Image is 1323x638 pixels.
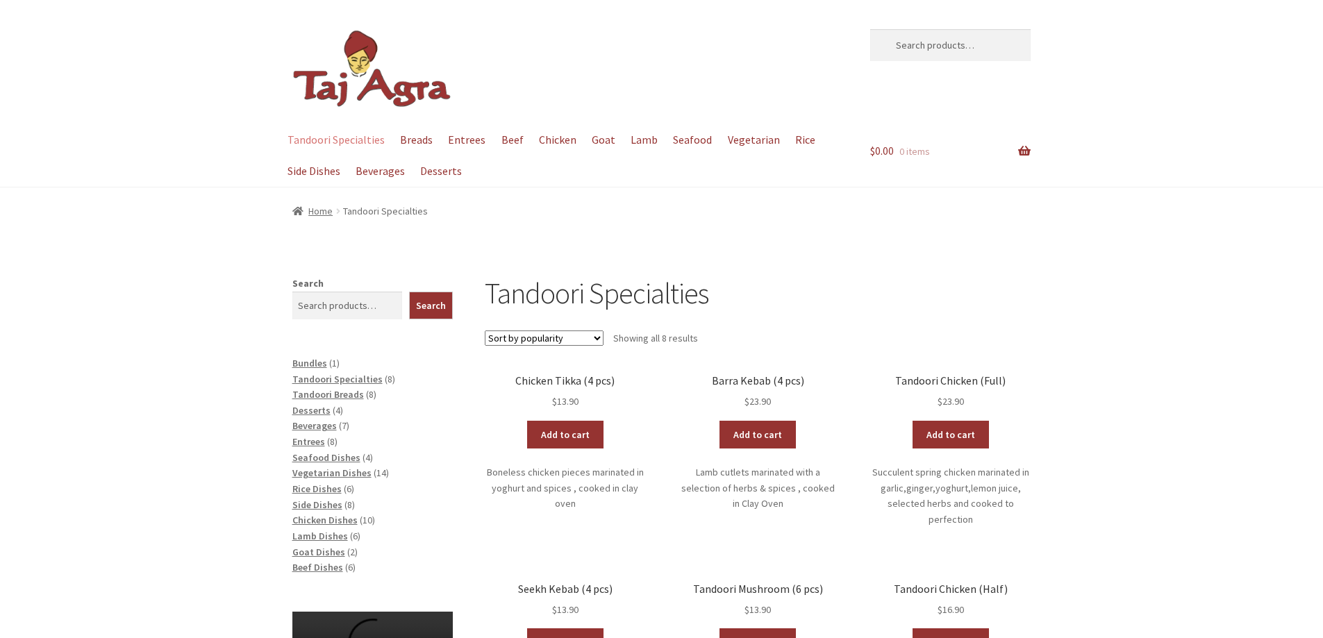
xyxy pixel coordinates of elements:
a: Seafood [667,124,719,156]
span: 6 [348,561,353,573]
a: Tandoori Specialties [292,373,383,385]
span: $ [938,395,942,408]
a: Barra Kebab (4 pcs) $23.90 [678,374,838,410]
span: 2 [350,546,355,558]
nav: Primary Navigation [292,124,838,187]
a: Chicken Dishes [292,514,358,526]
h2: Tandoori Chicken (Full) [870,374,1031,387]
span: 8 [388,373,392,385]
span: 8 [347,498,352,511]
a: Chicken [532,124,583,156]
h2: Tandoori Chicken (Half) [870,582,1031,596]
h2: Tandoori Mushroom (6 pcs) [678,582,838,596]
span: 4 [335,404,340,417]
input: Search products… [870,29,1031,61]
a: Beverages [349,156,412,187]
a: Seekh Kebab (4 pcs) $13.90 [485,582,645,618]
h2: Seekh Kebab (4 pcs) [485,582,645,596]
span: $ [552,603,557,616]
input: Search products… [292,292,403,319]
a: $0.00 0 items [870,124,1031,178]
h1: Tandoori Specialties [485,276,1031,311]
select: Shop order [485,330,604,346]
a: Breads [394,124,440,156]
img: Dickson | Taj Agra Indian Restaurant [292,29,452,109]
p: Showing all 8 results [613,327,698,349]
span: $ [938,603,942,616]
span: / [333,203,343,219]
span: 14 [376,467,386,479]
span: 8 [330,435,335,448]
span: 8 [369,388,374,401]
a: Lamb [624,124,665,156]
nav: breadcrumbs [292,203,1031,219]
a: Entrees [442,124,492,156]
a: Add to cart: “Chicken Tikka (4 pcs)” [527,421,604,448]
span: $ [744,603,749,616]
a: Add to cart: “Barra Kebab (4 pcs)” [719,421,796,448]
span: 6 [347,482,351,495]
span: 10 [363,514,372,526]
a: Lamb Dishes [292,530,348,542]
a: Desserts [414,156,469,187]
a: Side Dishes [292,498,342,511]
p: Succulent spring chicken marinated in garlic,ginger,yoghurt,lemon juice, selected herbs and cooke... [870,464,1031,528]
bdi: 13.90 [552,603,579,616]
a: Tandoori Chicken (Full) $23.90 [870,374,1031,410]
span: 0 items [899,145,930,158]
a: Entrees [292,435,325,448]
p: Boneless chicken pieces marinated in yoghurt and spices , cooked in clay oven [485,464,645,512]
p: Lamb cutlets marinated with a selection of herbs & spices , cooked in Clay Oven [678,464,838,512]
a: Tandoori Specialties [281,124,392,156]
bdi: 23.90 [938,395,964,408]
span: 0.00 [870,144,894,158]
span: 1 [332,357,337,369]
a: Vegetarian [721,124,786,156]
a: Vegetarian Dishes [292,467,372,479]
a: Beverages [292,419,337,432]
bdi: 13.90 [552,395,579,408]
span: 6 [353,530,358,542]
h2: Chicken Tikka (4 pcs) [485,374,645,387]
a: Tandoori Chicken (Half) $16.90 [870,582,1031,618]
span: 4 [365,451,370,464]
a: Goat Dishes [292,546,345,558]
span: $ [870,144,875,158]
button: Search [409,292,453,319]
span: 7 [342,419,347,432]
a: Beef [494,124,530,156]
a: Chicken Tikka (4 pcs) $13.90 [485,374,645,410]
label: Search [292,277,324,289]
a: Side Dishes [281,156,347,187]
span: $ [744,395,749,408]
a: Tandoori Breads [292,388,364,401]
a: Home [292,205,333,217]
bdi: 13.90 [744,603,771,616]
a: Bundles [292,357,327,369]
a: Rice [788,124,822,156]
a: Add to cart: “Tandoori Chicken (Full)” [913,421,989,448]
a: Desserts [292,404,331,417]
a: Beef Dishes [292,561,343,573]
h2: Barra Kebab (4 pcs) [678,374,838,387]
a: Rice Dishes [292,482,342,495]
a: Goat [585,124,622,156]
span: $ [552,395,557,408]
bdi: 16.90 [938,603,964,616]
a: Seafood Dishes [292,451,360,464]
bdi: 23.90 [744,395,771,408]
